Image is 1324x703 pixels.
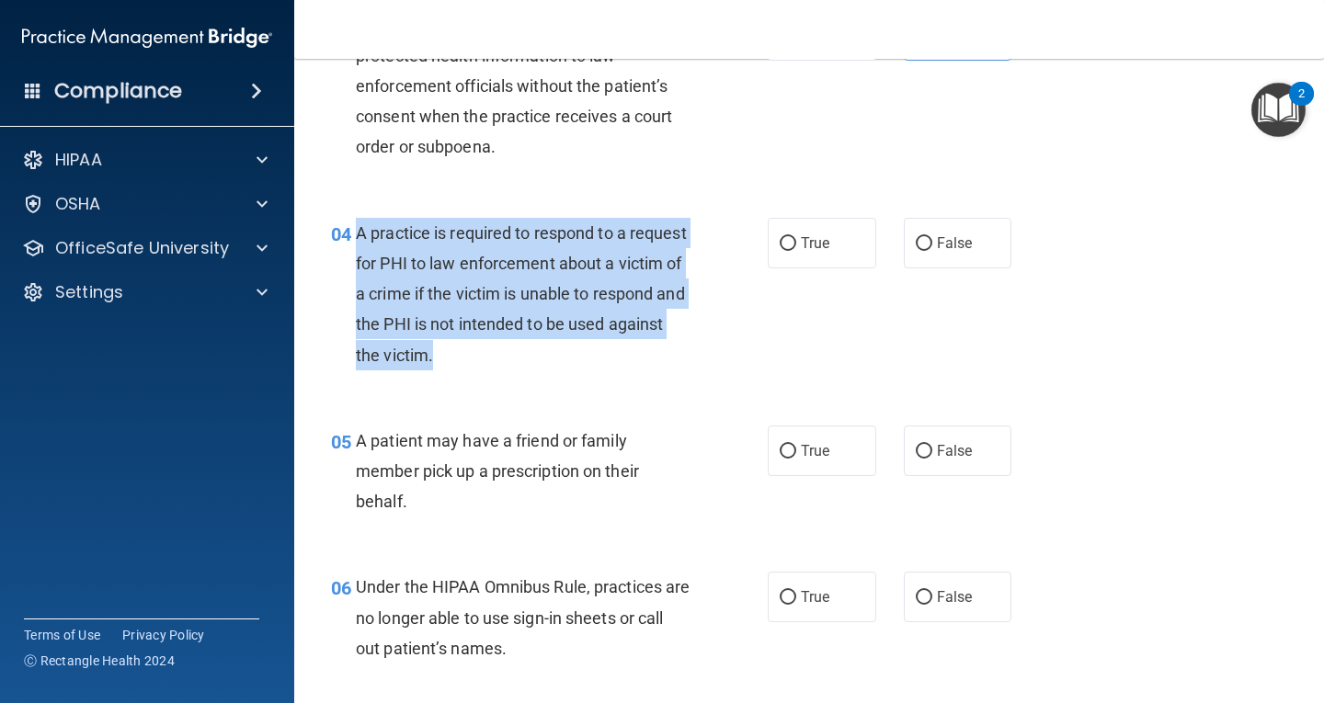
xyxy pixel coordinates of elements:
a: OSHA [22,193,268,215]
a: Settings [22,281,268,303]
span: 06 [331,577,351,599]
span: True [801,588,829,606]
span: Ⓒ Rectangle Health 2024 [24,652,175,670]
input: True [780,445,796,459]
span: True [801,442,829,459]
div: 2 [1298,94,1305,118]
span: A patient may have a friend or family member pick up a prescription on their behalf. [356,431,639,511]
p: HIPAA [55,149,102,171]
input: False [916,237,932,251]
a: Terms of Use [24,626,100,644]
input: False [916,591,932,605]
img: PMB logo [22,19,272,56]
input: True [780,237,796,251]
a: OfficeSafe University [22,237,268,259]
span: False [937,234,973,252]
span: True [801,234,829,252]
span: Under the HIPAA Omnibus Rule, practices are no longer able to use sign-in sheets or call out pati... [356,577,690,657]
button: Open Resource Center, 2 new notifications [1251,83,1306,137]
span: 05 [331,431,351,453]
span: False [937,588,973,606]
p: OfficeSafe University [55,237,229,259]
span: A practice is not required to disclose protected health information to law enforcement officials ... [356,16,672,157]
p: OSHA [55,193,101,215]
input: True [780,591,796,605]
a: HIPAA [22,149,268,171]
h4: Compliance [54,78,182,104]
span: 04 [331,223,351,245]
p: Settings [55,281,123,303]
input: False [916,445,932,459]
span: A practice is required to respond to a request for PHI to law enforcement about a victim of a cri... [356,223,687,365]
span: False [937,442,973,459]
a: Privacy Policy [122,626,205,644]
